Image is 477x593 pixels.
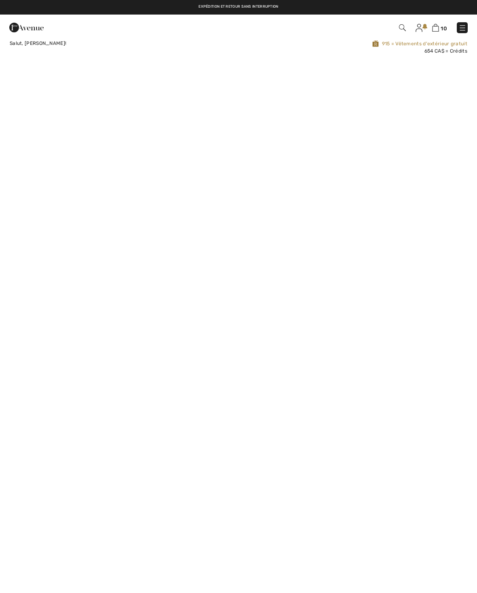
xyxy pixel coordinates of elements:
[416,24,422,32] img: Mes infos
[399,24,406,31] img: Recherche
[10,40,66,46] span: Salut, [PERSON_NAME]!
[3,40,474,55] a: Salut, [PERSON_NAME]!915 = Vêtements d'extérieur gratuit654 CA$ = Crédits
[204,40,467,47] span: 915 = Vêtements d'extérieur gratuit
[9,23,44,31] a: 1ère Avenue
[432,23,447,32] a: 10
[432,24,439,32] img: Panier d'achat
[9,19,44,36] img: 1ère Avenue
[441,25,447,32] span: 10
[204,47,467,55] div: 654 CA$ = Crédits
[372,40,379,47] img: Avenue Rewards
[458,24,466,32] img: Menu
